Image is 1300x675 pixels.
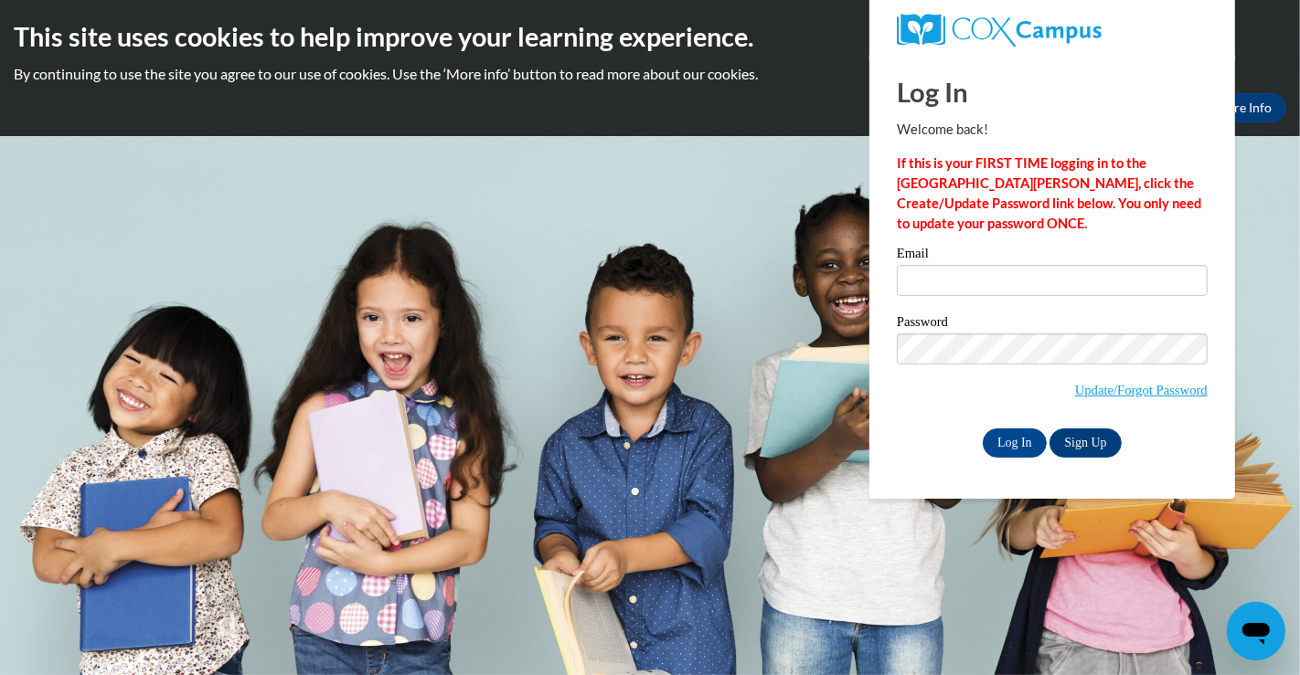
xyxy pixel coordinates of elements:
strong: If this is your FIRST TIME logging in to the [GEOGRAPHIC_DATA][PERSON_NAME], click the Create/Upd... [897,155,1201,231]
label: Password [897,315,1208,333]
img: COX Campus [897,14,1102,47]
p: Welcome back! [897,120,1208,140]
a: COX Campus [897,14,1208,47]
h2: This site uses cookies to help improve your learning experience. [14,18,1286,55]
input: Log In [983,428,1047,458]
a: More Info [1200,93,1286,122]
a: Sign Up [1050,428,1121,458]
iframe: Button to launch messaging window [1227,602,1285,660]
p: By continuing to use the site you agree to our use of cookies. Use the ‘More info’ button to read... [14,64,1286,84]
h1: Log In [897,73,1208,111]
label: Email [897,247,1208,265]
a: Update/Forgot Password [1075,383,1208,397]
